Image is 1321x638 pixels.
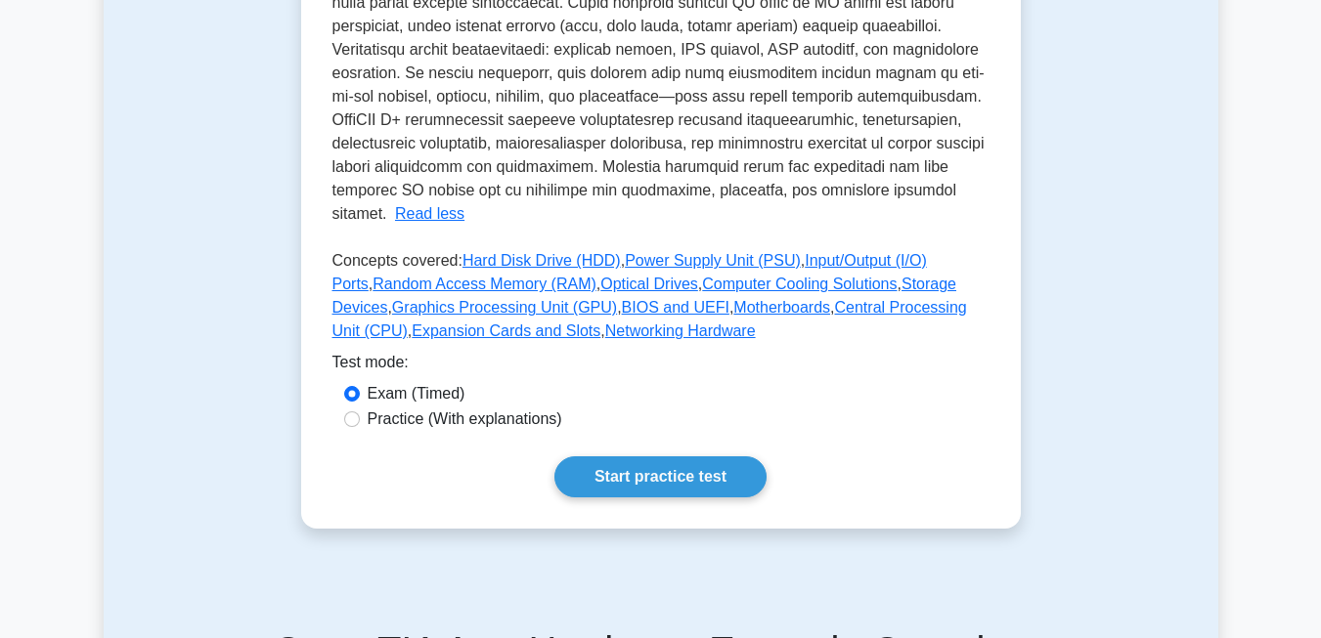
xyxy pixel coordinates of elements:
[368,407,562,431] label: Practice (With explanations)
[702,276,897,292] a: Computer Cooling Solutions
[332,249,990,351] p: Concepts covered: , , , , , , , , , , , ,
[605,322,756,339] a: Networking Hardware
[332,276,957,316] a: Storage Devices
[622,299,729,316] a: BIOS and UEFI
[368,382,465,405] label: Exam (Timed)
[600,276,698,292] a: Optical Drives
[332,351,990,382] div: Test mode:
[733,299,830,316] a: Motherboards
[412,322,600,339] a: Expansion Cards and Slots
[373,276,596,292] a: Random Access Memory (RAM)
[625,252,801,269] a: Power Supply Unit (PSU)
[392,299,617,316] a: Graphics Processing Unit (GPU)
[554,456,767,497] a: Start practice test
[395,202,464,226] button: Read less
[462,252,621,269] a: Hard Disk Drive (HDD)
